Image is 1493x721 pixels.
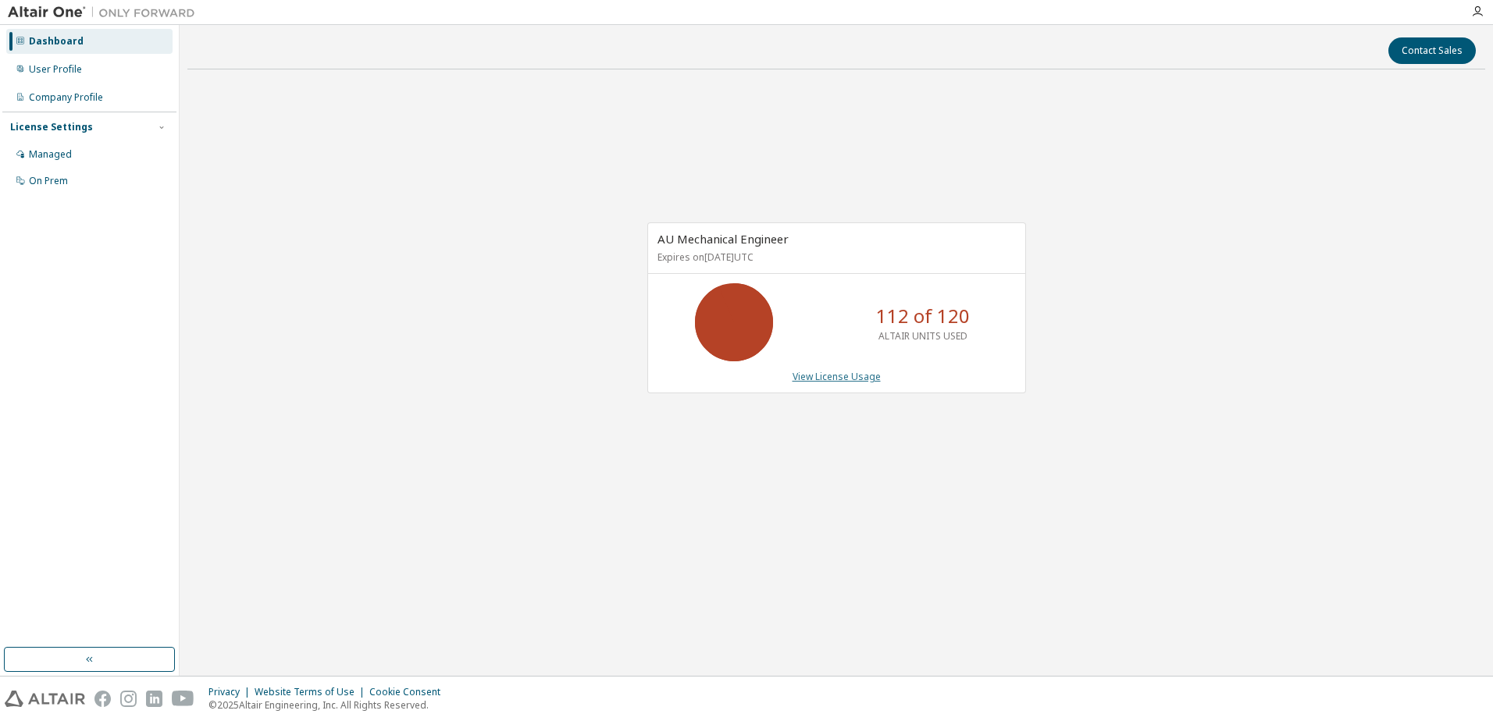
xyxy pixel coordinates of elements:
img: youtube.svg [172,691,194,707]
img: facebook.svg [94,691,111,707]
div: Dashboard [29,35,84,48]
span: AU Mechanical Engineer [657,231,789,247]
p: ALTAIR UNITS USED [878,329,967,343]
div: On Prem [29,175,68,187]
img: instagram.svg [120,691,137,707]
p: © 2025 Altair Engineering, Inc. All Rights Reserved. [208,698,450,712]
p: Expires on [DATE] UTC [657,250,1012,264]
div: Privacy [208,686,255,698]
div: User Profile [29,63,82,76]
div: License Settings [10,121,93,133]
div: Company Profile [29,91,103,104]
div: Website Terms of Use [255,686,369,698]
img: altair_logo.svg [5,691,85,707]
button: Contact Sales [1388,37,1476,64]
p: 112 of 120 [876,303,970,329]
img: Altair One [8,5,203,20]
div: Cookie Consent [369,686,450,698]
div: Managed [29,148,72,161]
a: View License Usage [793,370,881,383]
img: linkedin.svg [146,691,162,707]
